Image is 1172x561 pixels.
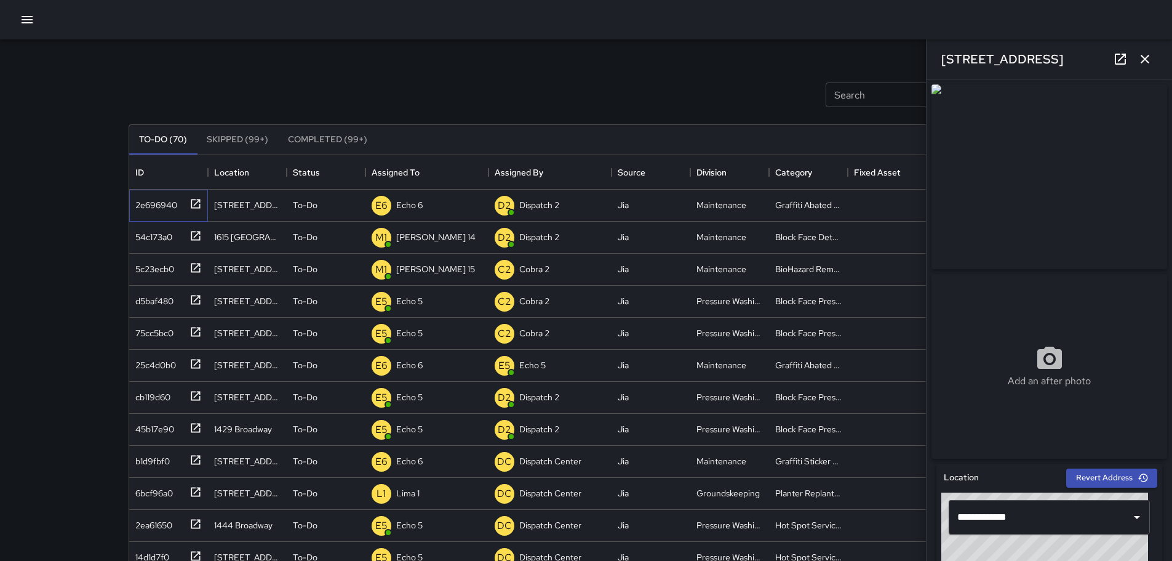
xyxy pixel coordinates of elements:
p: DC [497,454,512,469]
div: Status [293,155,320,190]
div: Fixed Asset [854,155,901,190]
p: Echo 5 [396,423,423,435]
div: Assigned By [495,155,543,190]
p: D2 [498,422,511,437]
p: D2 [498,230,511,245]
p: C2 [498,294,511,309]
div: 435 19th Street [214,455,281,467]
div: Hot Spot Serviced [775,519,842,531]
div: Jia [618,359,629,371]
div: Graffiti Abated Large [775,199,842,211]
div: Location [208,155,287,190]
p: Dispatch Center [519,519,581,531]
div: Block Face Pressure Washed [775,391,842,403]
p: DC [497,519,512,533]
div: Division [690,155,769,190]
p: DC [497,486,512,501]
p: D2 [498,198,511,213]
p: E5 [375,326,388,341]
div: b1d9fbf0 [130,450,170,467]
div: Pressure Washing [696,423,763,435]
p: To-Do [293,327,317,339]
div: Maintenance [696,263,746,275]
div: Category [775,155,812,190]
div: 1601 San Pablo Avenue [214,327,281,339]
p: M1 [375,230,387,245]
div: Block Face Pressure Washed [775,295,842,307]
p: Echo 5 [396,391,423,403]
div: 45b17e90 [130,418,174,435]
div: Jia [618,455,629,467]
div: Jia [618,263,629,275]
p: Dispatch 2 [519,391,559,403]
div: Pressure Washing [696,519,763,531]
p: Dispatch 2 [519,231,559,243]
p: Lima 1 [396,487,420,499]
div: Source [612,155,690,190]
p: E6 [375,454,388,469]
p: To-Do [293,359,317,371]
div: Pressure Washing [696,391,763,403]
div: Block Face Pressure Washed [775,423,842,435]
div: 1221 Broadway [214,295,281,307]
div: Assigned To [372,155,420,190]
p: Echo 5 [396,295,423,307]
div: Pressure Washing [696,327,763,339]
div: Jia [618,519,629,531]
p: E6 [375,358,388,373]
p: D2 [498,390,511,405]
p: To-Do [293,263,317,275]
div: 25c4d0b0 [130,354,176,371]
p: M1 [375,262,387,277]
div: Jia [618,295,629,307]
div: Assigned To [365,155,488,190]
p: To-Do [293,295,317,307]
div: ID [129,155,208,190]
p: Cobra 2 [519,295,549,307]
div: Maintenance [696,359,746,371]
p: Dispatch 2 [519,199,559,211]
p: To-Do [293,231,317,243]
p: Echo 6 [396,199,423,211]
div: Pressure Washing [696,295,763,307]
div: Block Face Pressure Washed [775,327,842,339]
p: To-Do [293,391,317,403]
button: To-Do (70) [129,125,197,155]
div: 5c23ecb0 [130,258,174,275]
div: 6bcf96a0 [130,482,173,499]
div: 1900 Telegraph Avenue [214,391,281,403]
div: Source [618,155,645,190]
p: Echo 5 [519,359,546,371]
div: Groundskeeping [696,487,760,499]
div: ID [135,155,144,190]
p: Dispatch Center [519,487,581,499]
div: 75cc5bc0 [130,322,173,339]
p: Cobra 2 [519,327,549,339]
div: 1615 Broadway [214,231,281,243]
div: Graffiti Sticker Abated Small [775,455,842,467]
div: Location [214,155,249,190]
div: cb119d60 [130,386,170,403]
div: 550 18th Street [214,359,281,371]
p: E5 [375,294,388,309]
p: E5 [375,390,388,405]
button: Skipped (99+) [197,125,278,155]
p: Echo 5 [396,327,423,339]
div: 1444 Broadway [214,519,273,531]
div: Maintenance [696,199,746,211]
div: Maintenance [696,231,746,243]
p: L1 [377,486,386,501]
div: Graffiti Abated Large [775,359,842,371]
p: Dispatch 2 [519,423,559,435]
div: Maintenance [696,455,746,467]
div: 230 Bay Place [214,199,281,211]
p: E6 [375,198,388,213]
p: E5 [375,422,388,437]
button: Completed (99+) [278,125,377,155]
div: BioHazard Removed [775,263,842,275]
div: Division [696,155,727,190]
p: To-Do [293,199,317,211]
div: Jia [618,199,629,211]
p: Echo 6 [396,455,423,467]
p: E5 [498,358,511,373]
